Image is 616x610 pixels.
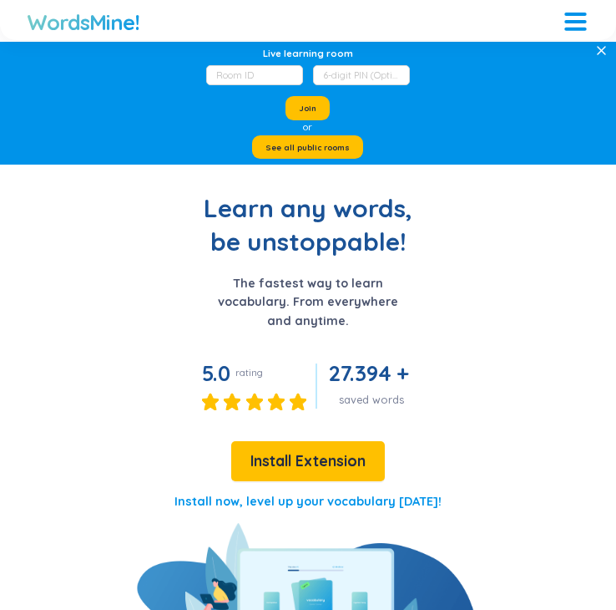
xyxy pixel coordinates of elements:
[303,120,312,135] div: or
[299,103,316,114] span: Join
[231,455,385,469] a: Install Extension
[313,65,409,85] input: 6-digit PIN (Optional)
[211,274,405,330] p: The fastest way to learn vocabulary. From everywhere and anytime.
[328,393,414,408] div: saved words
[252,135,363,160] button: See all public rooms
[231,441,385,481] button: Install Extension
[141,191,475,258] h1: Learn any words, be unstoppable!
[235,366,263,379] div: rating
[206,65,302,85] input: Room ID
[328,359,409,386] span: 27.394 +
[202,359,230,386] span: 5.0
[174,492,442,511] p: Install now, level up your vocabulary [DATE]!
[285,96,330,120] button: Join
[250,450,366,473] span: Install Extension
[265,142,350,153] span: See all public rooms
[263,47,353,60] div: Live learning room
[27,8,139,35] a: WordsMine!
